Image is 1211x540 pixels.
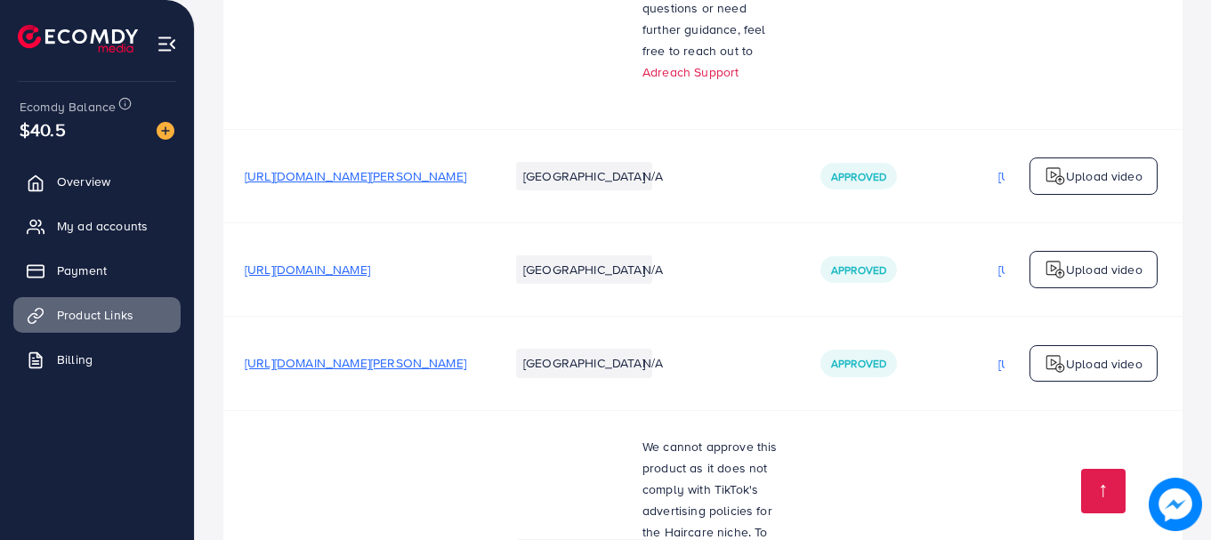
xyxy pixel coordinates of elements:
[13,208,181,244] a: My ad accounts
[642,354,663,372] span: N/A
[57,351,93,368] span: Billing
[516,349,652,377] li: [GEOGRAPHIC_DATA]
[998,165,1124,187] p: [URL][DOMAIN_NAME]
[57,217,148,235] span: My ad accounts
[13,342,181,377] a: Billing
[18,25,138,52] img: logo
[642,63,739,81] a: Adreach Support
[245,354,466,372] span: [URL][DOMAIN_NAME][PERSON_NAME]
[831,262,886,278] span: Approved
[642,167,663,185] span: N/A
[831,356,886,371] span: Approved
[13,297,181,333] a: Product Links
[516,162,652,190] li: [GEOGRAPHIC_DATA]
[831,169,886,184] span: Approved
[516,255,652,284] li: [GEOGRAPHIC_DATA]
[57,262,107,279] span: Payment
[998,259,1124,280] p: [URL][DOMAIN_NAME]
[57,306,133,324] span: Product Links
[13,164,181,199] a: Overview
[157,122,174,140] img: image
[16,107,69,153] span: $40.5
[1066,259,1142,280] p: Upload video
[13,253,181,288] a: Payment
[245,167,466,185] span: [URL][DOMAIN_NAME][PERSON_NAME]
[1045,353,1066,375] img: logo
[1066,165,1142,187] p: Upload video
[20,98,116,116] span: Ecomdy Balance
[1045,165,1066,187] img: logo
[157,34,177,54] img: menu
[642,261,663,278] span: N/A
[1066,353,1142,375] p: Upload video
[245,261,370,278] span: [URL][DOMAIN_NAME]
[1045,259,1066,280] img: logo
[57,173,110,190] span: Overview
[1153,482,1197,526] img: image
[998,353,1124,375] p: [URL][DOMAIN_NAME]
